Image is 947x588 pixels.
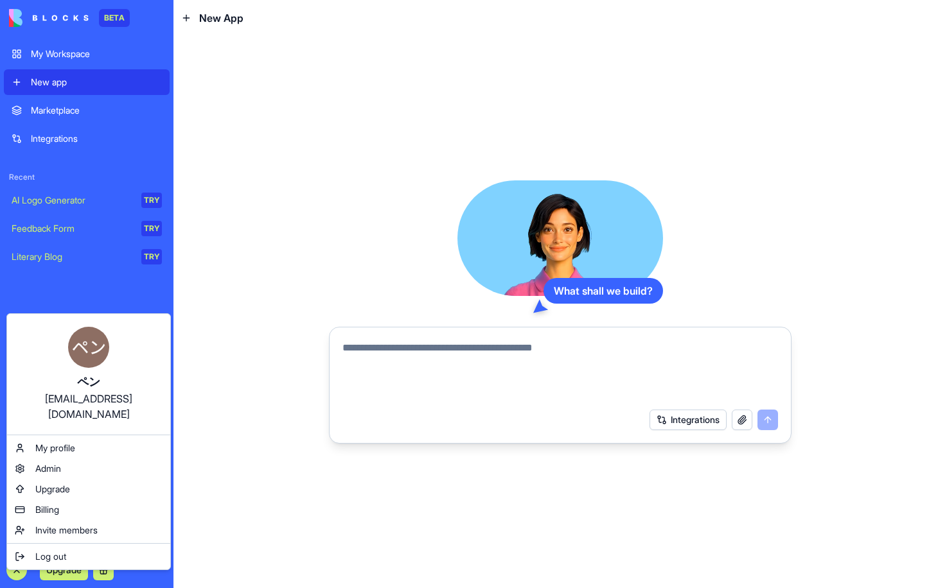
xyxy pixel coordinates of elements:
[12,194,132,207] div: AI Logo Generator
[20,373,157,391] div: ペン
[35,550,66,563] span: Log out
[12,250,132,263] div: Literary Blog
[10,479,168,499] a: Upgrade
[68,327,109,368] img: ACg8ocKb_YM1Wkfulc9Bn2nvoDIXj6FhlVDmZ4DTRMWy0k3UyN6dJw=s96-c
[35,524,98,537] span: Invite members
[10,438,168,458] a: My profile
[141,193,162,208] div: TRY
[35,442,75,454] span: My profile
[35,503,59,516] span: Billing
[10,458,168,479] a: Admin
[35,462,61,475] span: Admin
[10,316,168,432] a: ペン[EMAIL_ADDRESS][DOMAIN_NAME]
[141,249,162,264] div: TRY
[10,520,168,540] a: Invite members
[141,221,162,236] div: TRY
[12,222,132,235] div: Feedback Form
[35,483,70,496] span: Upgrade
[10,499,168,520] a: Billing
[20,391,157,422] div: [EMAIL_ADDRESS][DOMAIN_NAME]
[4,172,170,182] span: Recent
